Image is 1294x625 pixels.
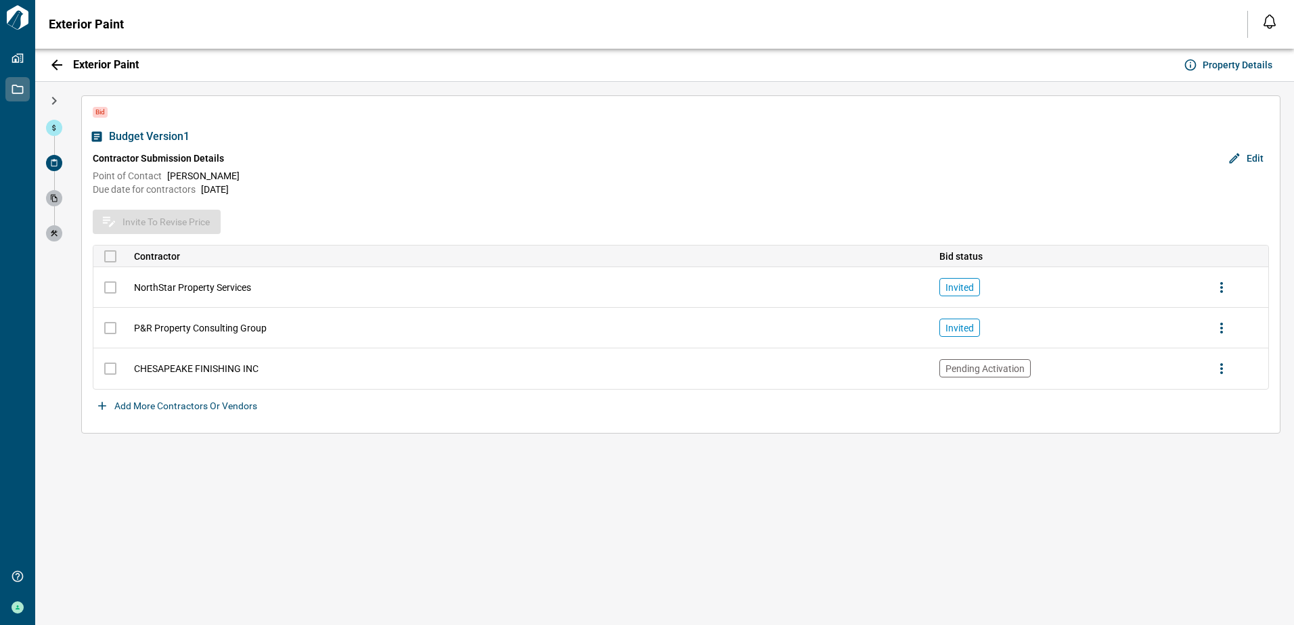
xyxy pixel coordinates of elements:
[939,246,983,267] div: Bid status
[109,130,189,143] span: Budget Version 1
[49,18,124,31] span: Exterior Paint
[939,359,1031,377] div: Pending Activation
[93,169,162,183] span: Point of Contact
[1247,152,1264,165] span: Edit
[93,126,195,147] button: Budget Version1
[134,281,251,294] span: NorthStar Property Services
[96,354,125,383] span: Only submitted contractors can revise their prices
[134,321,267,335] span: P&R Property Consulting Group
[939,278,980,296] div: Invited
[96,314,125,342] span: Only submitted contractors can revise their prices
[1259,11,1280,32] button: Open notification feed
[134,362,259,375] span: CHESAPEAKE FINISHING INC
[93,107,108,118] span: Bid
[1225,147,1269,169] button: Edit
[93,183,196,196] span: Due date for contractors
[93,152,224,165] span: Contractor Submission Details
[167,169,240,183] span: [PERSON_NAME]
[1208,315,1235,342] button: more
[933,246,1201,267] div: Bid status
[96,273,125,302] span: Only submitted contractors can revise their prices
[939,319,980,337] div: Invited
[1208,274,1235,301] button: more
[73,58,139,72] span: Exterior Paint
[1208,355,1235,382] button: more
[1181,54,1278,76] button: Property Details
[134,246,180,267] div: Contractor
[1203,58,1272,72] span: Property Details
[127,246,933,267] div: Contractor
[201,183,229,196] span: [DATE]
[93,395,263,417] button: Add more contractors or vendors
